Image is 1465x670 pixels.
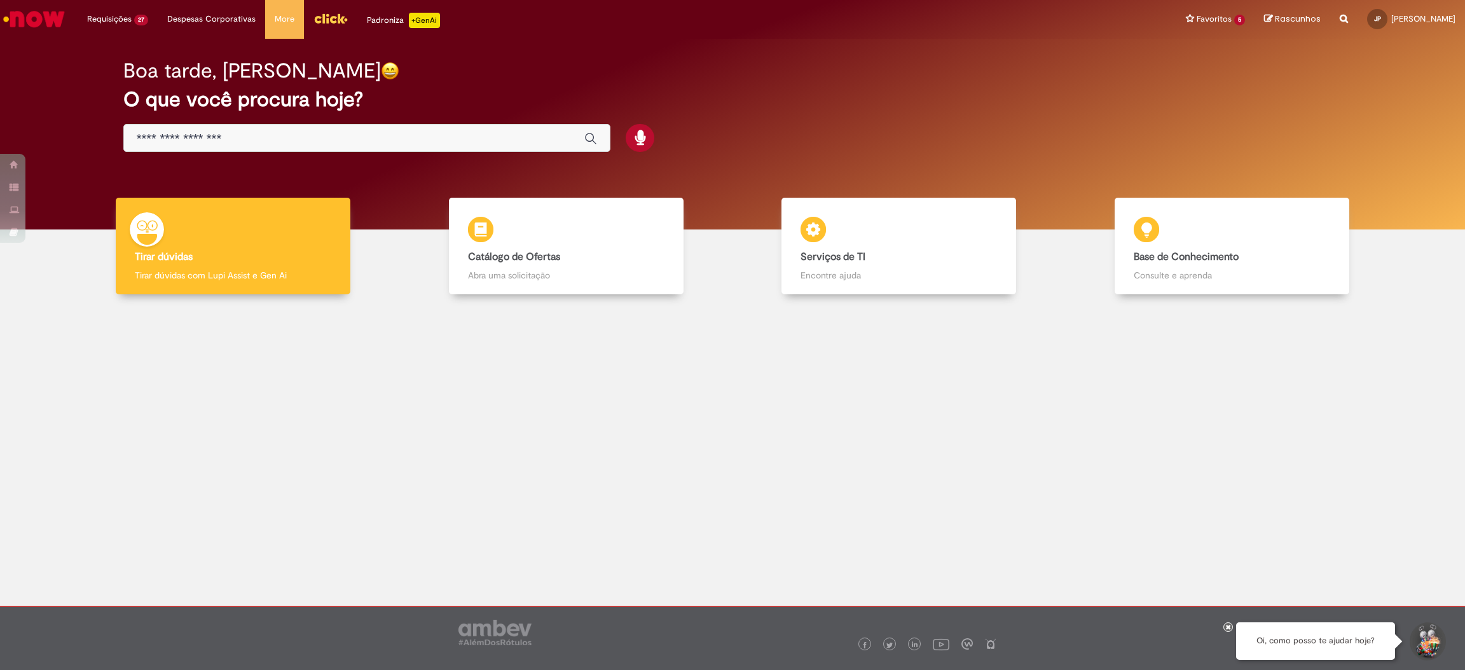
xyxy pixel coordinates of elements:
[1134,269,1330,282] p: Consulte e aprenda
[1236,622,1395,660] div: Oi, como posso te ajudar hoje?
[1066,198,1399,295] a: Base de Conhecimento Consulte e aprenda
[1391,13,1455,24] span: [PERSON_NAME]
[123,60,381,82] h2: Boa tarde, [PERSON_NAME]
[1264,13,1321,25] a: Rascunhos
[1,6,67,32] img: ServiceNow
[985,638,996,650] img: logo_footer_naosei.png
[801,250,865,263] b: Serviços de TI
[67,198,400,295] a: Tirar dúvidas Tirar dúvidas com Lupi Assist e Gen Ai
[961,638,973,650] img: logo_footer_workplace.png
[367,13,440,28] div: Padroniza
[458,620,532,645] img: logo_footer_ambev_rotulo_gray.png
[1134,250,1239,263] b: Base de Conhecimento
[468,269,664,282] p: Abra uma solicitação
[886,642,893,648] img: logo_footer_twitter.png
[468,250,560,263] b: Catálogo de Ofertas
[135,250,193,263] b: Tirar dúvidas
[1197,13,1232,25] span: Favoritos
[275,13,294,25] span: More
[167,13,256,25] span: Despesas Corporativas
[135,269,331,282] p: Tirar dúvidas com Lupi Assist e Gen Ai
[1234,15,1245,25] span: 5
[933,636,949,652] img: logo_footer_youtube.png
[1408,622,1446,660] button: Iniciar Conversa de Suporte
[123,88,1342,111] h2: O que você procura hoje?
[1374,15,1381,23] span: JP
[87,13,132,25] span: Requisições
[732,198,1066,295] a: Serviços de TI Encontre ajuda
[862,642,868,648] img: logo_footer_facebook.png
[381,62,399,80] img: happy-face.png
[313,9,348,28] img: click_logo_yellow_360x200.png
[400,198,733,295] a: Catálogo de Ofertas Abra uma solicitação
[134,15,148,25] span: 27
[409,13,440,28] p: +GenAi
[801,269,997,282] p: Encontre ajuda
[912,641,918,649] img: logo_footer_linkedin.png
[1275,13,1321,25] span: Rascunhos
